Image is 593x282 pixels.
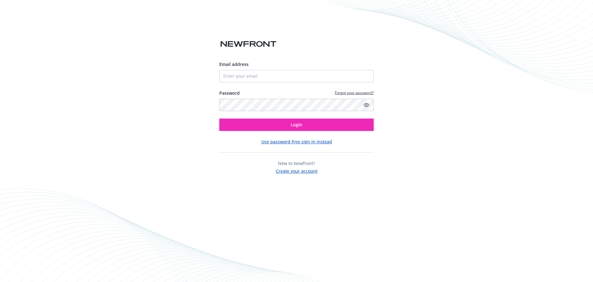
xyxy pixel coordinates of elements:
[261,138,332,145] button: Use password-free sign in instead
[219,119,374,131] button: Login
[219,90,240,96] label: Password
[363,101,370,109] a: Show password
[278,160,315,166] span: New to Newfront?
[276,167,318,174] button: Create your account
[219,99,374,111] input: Enter your password
[291,122,302,128] span: Login
[219,39,278,50] img: Newfront logo
[219,70,374,82] input: Enter your email
[335,90,374,95] a: Forgot your password?
[219,61,249,67] span: Email address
